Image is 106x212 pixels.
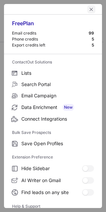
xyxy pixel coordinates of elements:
span: Search Portal [21,81,94,87]
span: Data Enrichment [21,104,94,111]
span: Find leads on any site [21,189,82,195]
span: Email Campaign [21,93,94,99]
div: 5 [92,43,94,48]
label: Search Portal [4,79,102,90]
div: Phone credits [12,37,92,42]
div: 5 [92,37,94,42]
span: Hide Sidebar [21,165,82,171]
label: Lists [4,67,102,79]
div: Free Plan [12,20,94,31]
label: Bulk Save Prospects [12,127,94,138]
label: Save Open Profiles [4,138,102,149]
span: AI Writer on Gmail [21,177,82,183]
span: New [63,104,74,111]
label: ContactOut Solutions [12,57,94,67]
label: Connect Integrations [4,113,102,125]
div: 99 [89,31,94,36]
label: Email Campaign [4,90,102,101]
span: Connect Integrations [21,116,94,122]
button: right-button [11,6,17,13]
label: Help & Support [12,201,94,212]
button: left-button [87,5,95,13]
label: Hide Sidebar [4,162,102,174]
label: Find leads on any site [4,186,102,198]
label: AI Writer on Gmail [4,174,102,186]
label: Data Enrichment New [4,101,102,113]
span: Lists [21,70,94,76]
label: Extension Preference [12,152,94,162]
div: Email credits [12,31,89,36]
span: Save Open Profiles [21,141,94,147]
div: Export credits left [12,43,92,48]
